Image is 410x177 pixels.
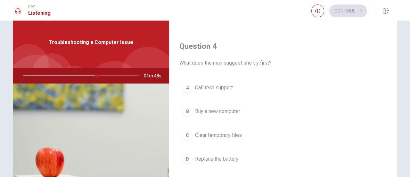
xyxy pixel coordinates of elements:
[179,80,387,96] button: ACall tech support
[182,106,193,117] div: B
[195,84,233,92] span: Call tech support
[182,130,193,140] div: C
[179,41,387,51] h4: Question 4
[195,108,240,115] span: Buy a new computer
[195,155,239,163] span: Replace the battery
[179,151,387,167] button: DReplace the battery
[179,127,387,143] button: CClear temporary files
[144,68,167,84] span: 01m 48s
[49,39,133,46] span: Troubleshooting a Computer Issue
[179,59,387,67] span: What does the man suggest she try first?
[28,9,51,17] h1: Listening
[182,83,193,93] div: A
[28,5,51,9] span: EPT
[179,103,387,119] button: BBuy a new computer
[182,154,193,164] div: D
[195,131,242,139] span: Clear temporary files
